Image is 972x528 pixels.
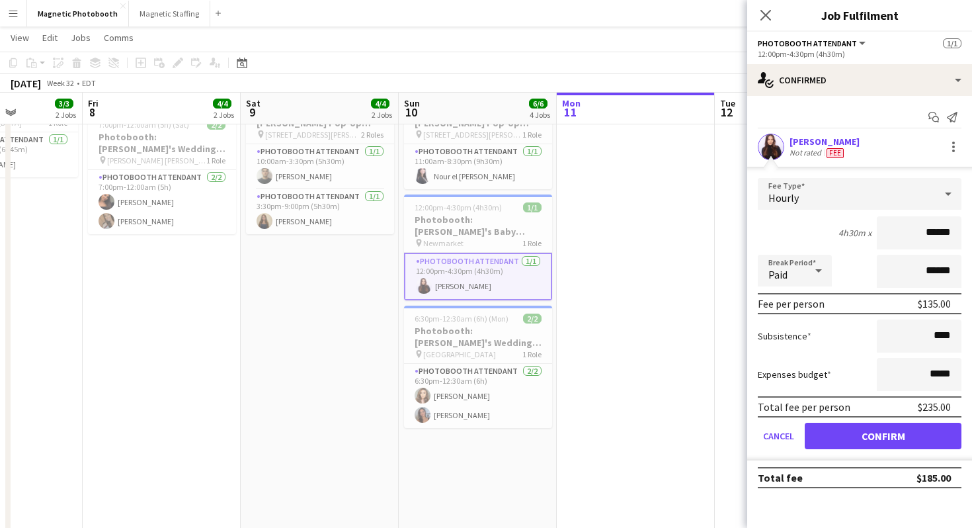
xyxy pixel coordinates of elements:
span: [GEOGRAPHIC_DATA] [423,349,496,359]
span: 4/4 [213,99,231,109]
div: 4h30m x [838,227,871,239]
span: Week 32 [44,78,77,88]
span: 8 [86,105,99,120]
div: Fee per person [758,297,825,310]
app-job-card: 7:00pm-12:00am (5h) (Sat)2/2Photobooth: [PERSON_NAME]'s Wedding 3033 [PERSON_NAME] [PERSON_NAME][... [88,112,236,234]
span: 12:00pm-4:30pm (4h30m) [415,202,502,212]
button: Magnetic Photobooth [27,1,129,26]
div: [PERSON_NAME] [790,136,860,148]
span: 7:00pm-12:00am (5h) (Sat) [99,120,189,130]
div: Confirmed [747,64,972,96]
div: Crew has different fees then in role [824,148,846,158]
span: 6/6 [529,99,547,109]
span: 6:30pm-12:30am (6h) (Mon) [415,314,508,324]
span: 1/1 [523,202,542,212]
div: EDT [82,78,96,88]
span: 11 [560,105,581,120]
span: 2 Roles [361,130,384,140]
span: 1 Role [522,130,542,140]
span: Fri [88,97,99,109]
div: $235.00 [918,400,951,414]
span: View [11,32,29,44]
a: Edit [37,29,63,46]
div: 2 Jobs [56,110,76,120]
app-card-role: Photobooth Attendant1/111:00am-8:30pm (9h30m)Nour el [PERSON_NAME] [404,144,552,189]
span: Sat [246,97,261,109]
button: Confirm [805,423,961,449]
span: 2/2 [207,120,225,130]
app-job-card: 6:30pm-12:30am (6h) (Mon)2/2Photobooth: [PERSON_NAME]'s Wedding 3006 [GEOGRAPHIC_DATA]1 RolePhoto... [404,306,552,428]
button: Cancel [758,423,799,449]
span: 12 [718,105,735,120]
span: Edit [42,32,58,44]
a: View [5,29,34,46]
div: 4 Jobs [530,110,550,120]
a: Comms [99,29,139,46]
app-card-role: Photobooth Attendant2/27:00pm-12:00am (5h)[PERSON_NAME][PERSON_NAME] [88,170,236,234]
div: Not rated [790,148,824,158]
span: Jobs [71,32,91,44]
span: 1/1 [943,38,961,48]
span: [STREET_ADDRESS][PERSON_NAME] [265,130,361,140]
span: 1 Role [522,238,542,248]
h3: Photobooth: [PERSON_NAME]'s Wedding 3006 [404,325,552,349]
span: [STREET_ADDRESS][PERSON_NAME] [423,130,522,140]
span: 1 Role [522,349,542,359]
span: 3/3 [55,99,73,109]
span: 4/4 [371,99,389,109]
app-job-card: 12:00pm-4:30pm (4h30m)1/1Photobooth: [PERSON_NAME]'s Baby Shower Newmarket1 RolePhotobooth Attend... [404,195,552,300]
h3: Job Fulfilment [747,7,972,24]
span: Comms [104,32,134,44]
div: [DATE] [11,77,41,90]
span: [PERSON_NAME] [PERSON_NAME][GEOGRAPHIC_DATA] [107,155,206,165]
span: 9 [244,105,261,120]
app-job-card: 10:00am-9:00pm (11h)2/2Photobooth: [PERSON_NAME] Pop-Up [GEOGRAPHIC_DATA] 3061 [STREET_ADDRESS][P... [246,86,394,234]
app-card-role: Photobooth Attendant1/13:30pm-9:00pm (5h30m)[PERSON_NAME] [246,189,394,234]
button: Magnetic Staffing [129,1,210,26]
app-card-role: Photobooth Attendant1/112:00pm-4:30pm (4h30m)[PERSON_NAME] [404,253,552,300]
span: Tue [720,97,735,109]
app-card-role: Photobooth Attendant2/26:30pm-12:30am (6h)[PERSON_NAME][PERSON_NAME] [404,364,552,428]
span: Hourly [768,191,799,204]
span: 1 Role [206,155,225,165]
div: 2 Jobs [214,110,234,120]
span: Photobooth Attendant [758,38,857,48]
div: 12:00pm-4:30pm (4h30m) [758,49,961,59]
span: Fee [827,148,844,158]
span: Mon [562,97,581,109]
h3: Photobooth: [PERSON_NAME]'s Wedding 3033 [88,131,236,155]
button: Photobooth Attendant [758,38,868,48]
label: Subsistence [758,330,811,342]
span: 10 [402,105,420,120]
a: Jobs [65,29,96,46]
span: Sun [404,97,420,109]
span: Newmarket [423,238,464,248]
div: 2 Jobs [372,110,392,120]
div: Total fee [758,471,803,484]
app-job-card: 11:00am-8:30pm (9h30m)1/1Photobooth: [PERSON_NAME] Pop-Up [GEOGRAPHIC_DATA] 3061 [STREET_ADDRESS]... [404,86,552,189]
app-card-role: Photobooth Attendant1/110:00am-3:30pm (5h30m)[PERSON_NAME] [246,144,394,189]
div: Total fee per person [758,400,850,414]
span: Paid [768,268,788,281]
span: 2/2 [523,314,542,324]
div: $135.00 [918,297,951,310]
h3: Photobooth: [PERSON_NAME]'s Baby Shower [404,214,552,238]
div: $185.00 [916,471,951,484]
label: Expenses budget [758,369,831,380]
